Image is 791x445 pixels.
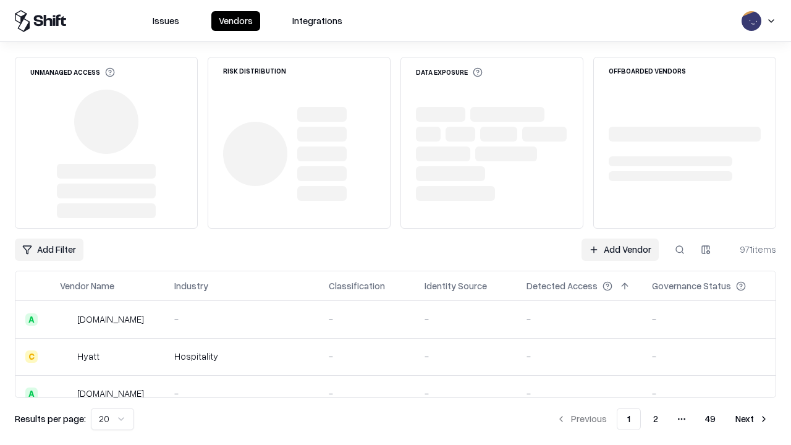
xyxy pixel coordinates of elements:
button: 2 [643,408,668,430]
div: - [425,350,507,363]
button: Issues [145,11,187,31]
div: Identity Source [425,279,487,292]
div: Unmanaged Access [30,67,115,77]
div: Governance Status [652,279,731,292]
div: Classification [329,279,385,292]
div: 971 items [727,243,776,256]
div: - [527,387,632,400]
button: 49 [695,408,725,430]
div: Hyatt [77,350,99,363]
div: A [25,388,38,400]
div: Hospitality [174,350,309,363]
img: Hyatt [60,350,72,363]
div: - [329,387,405,400]
img: primesec.co.il [60,388,72,400]
div: - [174,313,309,326]
p: Results per page: [15,412,86,425]
nav: pagination [549,408,776,430]
div: [DOMAIN_NAME] [77,387,144,400]
button: 1 [617,408,641,430]
button: Vendors [211,11,260,31]
div: Risk Distribution [223,67,286,74]
div: [DOMAIN_NAME] [77,313,144,326]
div: - [652,313,766,326]
img: intrado.com [60,313,72,326]
div: Industry [174,279,208,292]
div: - [527,313,632,326]
button: Next [728,408,776,430]
div: Vendor Name [60,279,114,292]
div: Offboarded Vendors [609,67,686,74]
div: A [25,313,38,326]
div: - [425,313,507,326]
div: Data Exposure [416,67,483,77]
div: - [329,350,405,363]
div: - [652,350,766,363]
button: Add Filter [15,239,83,261]
div: - [652,387,766,400]
div: Detected Access [527,279,598,292]
a: Add Vendor [582,239,659,261]
div: - [329,313,405,326]
div: - [425,387,507,400]
div: - [527,350,632,363]
button: Integrations [285,11,350,31]
div: - [174,387,309,400]
div: C [25,350,38,363]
